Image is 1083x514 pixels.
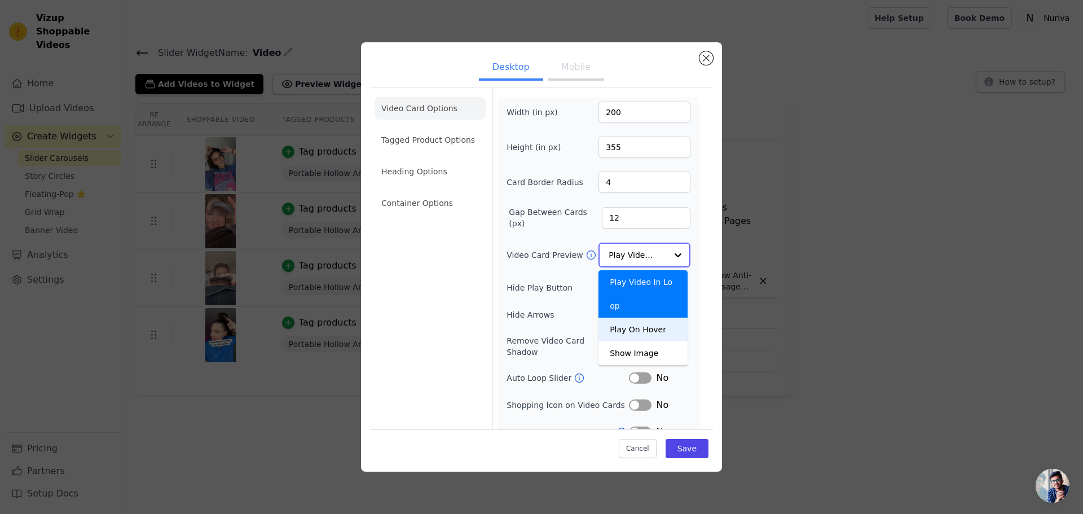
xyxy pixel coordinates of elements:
[619,439,657,458] button: Cancel
[375,160,486,183] li: Heading Options
[507,282,629,293] label: Hide Play Button
[1036,469,1069,503] div: Chat abierto
[598,341,688,365] div: Show Image
[507,399,629,411] label: Shopping Icon on Video Cards
[656,425,668,439] span: No
[598,270,688,318] div: Play Video In Loop
[375,97,486,120] li: Video Card Options
[507,249,585,261] label: Video Card Preview
[598,318,688,341] div: Play On Hover
[507,427,616,438] label: Add to Cart on Video Cards
[375,192,486,214] li: Container Options
[699,51,713,65] button: Close modal
[479,56,543,81] button: Desktop
[666,439,708,458] button: Save
[656,371,668,385] span: No
[375,129,486,151] li: Tagged Product Options
[656,398,668,412] span: No
[507,177,583,188] label: Card Border Radius
[507,107,568,118] label: Width (in px)
[509,207,602,229] label: Gap Between Cards (px)
[507,372,574,384] label: Auto Loop Slider
[507,335,618,358] label: Remove Video Card Shadow
[548,56,604,81] button: Mobile
[507,309,629,320] label: Hide Arrows
[507,142,568,153] label: Height (in px)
